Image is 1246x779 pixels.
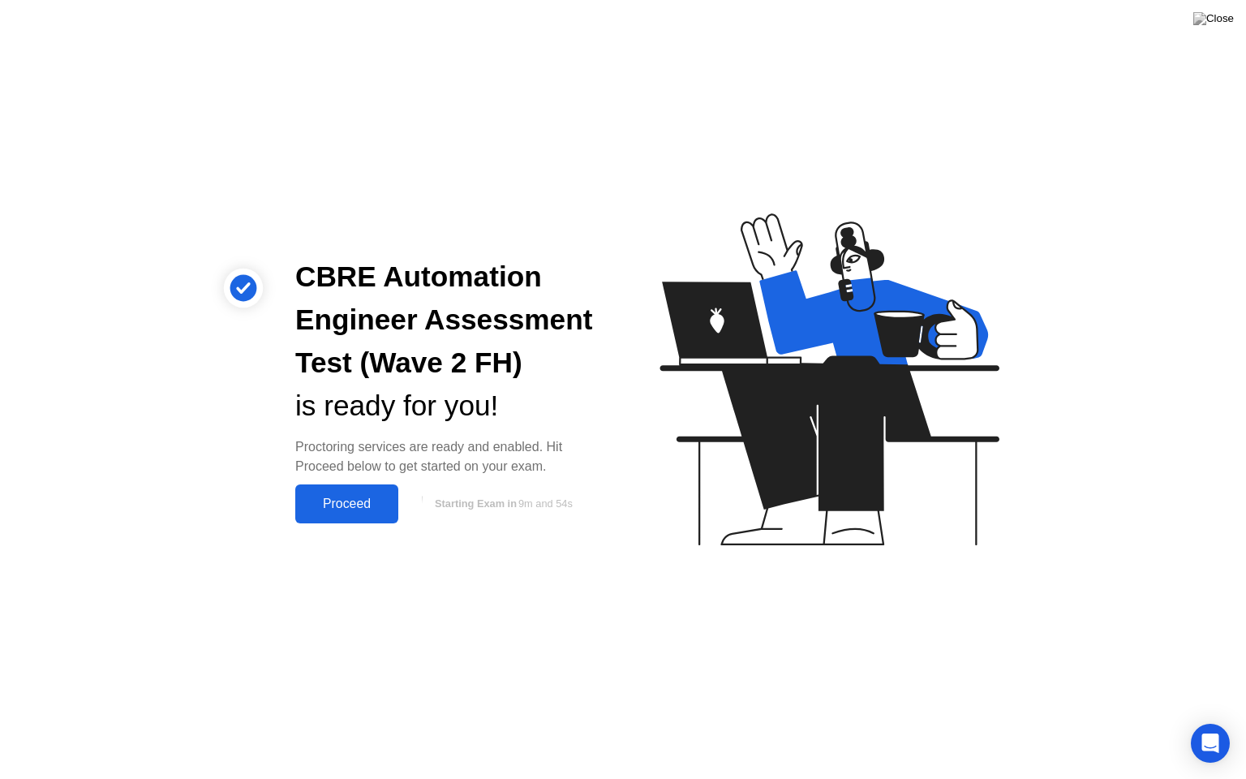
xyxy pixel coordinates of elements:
[1193,12,1234,25] img: Close
[295,437,597,476] div: Proctoring services are ready and enabled. Hit Proceed below to get started on your exam.
[518,497,573,510] span: 9m and 54s
[300,497,393,511] div: Proceed
[295,385,597,428] div: is ready for you!
[295,256,597,384] div: CBRE Automation Engineer Assessment Test (Wave 2 FH)
[1191,724,1230,763] div: Open Intercom Messenger
[406,488,597,519] button: Starting Exam in9m and 54s
[295,484,398,523] button: Proceed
